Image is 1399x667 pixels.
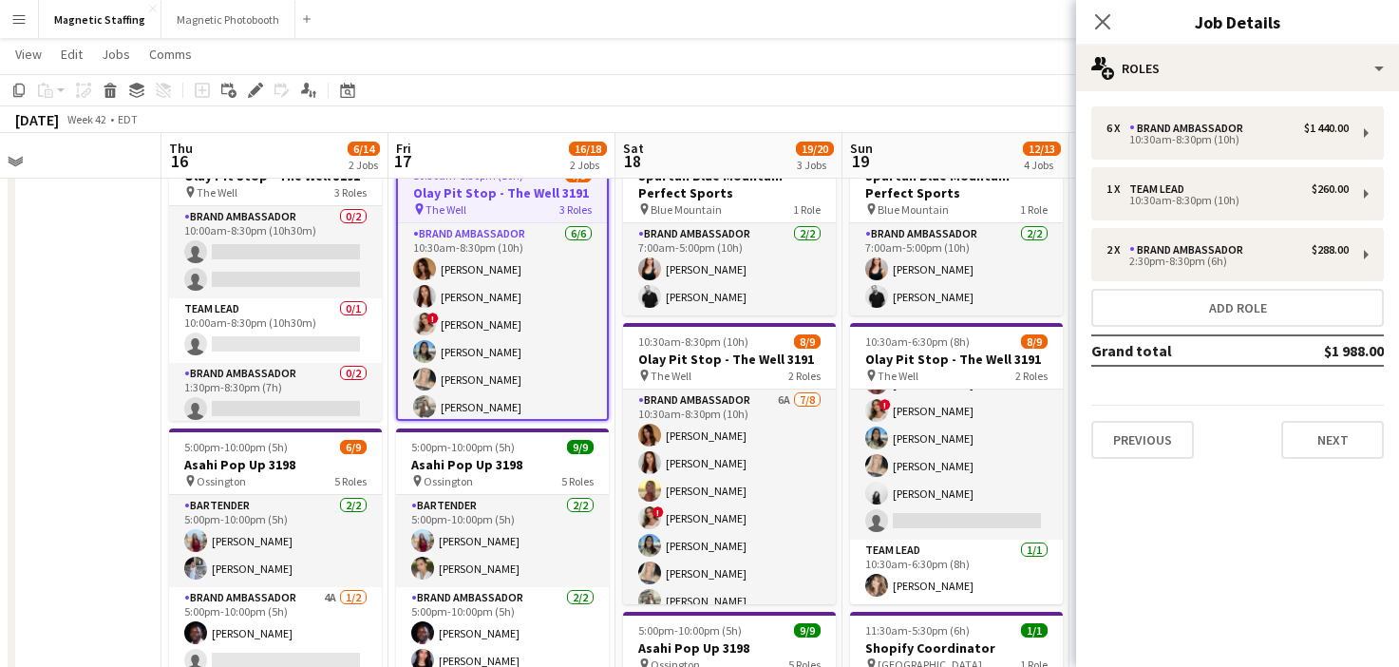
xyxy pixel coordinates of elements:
[334,185,367,200] span: 3 Roles
[623,351,836,368] h3: Olay Pit Stop - The Well 3191
[878,369,918,383] span: The Well
[424,474,473,488] span: Ossington
[850,140,873,157] span: Sun
[878,202,949,217] span: Blue Mountain
[53,42,90,67] a: Edit
[850,323,1063,604] app-job-card: 10:30am-6:30pm (8h)8/9Olay Pit Stop - The Well 3191 The Well2 Roles[PERSON_NAME][PERSON_NAME][PER...
[850,167,1063,201] h3: Spartan Blue Mountain - Perfect Sports
[865,623,970,638] span: 11:30am-5:30pm (6h)
[567,440,594,454] span: 9/9
[334,474,367,488] span: 5 Roles
[1091,421,1194,459] button: Previous
[393,150,411,172] span: 17
[1015,369,1048,383] span: 2 Roles
[169,456,382,473] h3: Asahi Pop Up 3198
[1129,243,1251,257] div: Brand Ambassador
[169,140,193,157] span: Thu
[411,440,515,454] span: 5:00pm-10:00pm (5h)
[865,334,970,349] span: 10:30am-6:30pm (8h)
[427,313,439,324] span: !
[638,334,748,349] span: 10:30am-8:30pm (10h)
[1106,243,1129,257] div: 2 x
[197,474,246,488] span: Ossington
[652,506,664,518] span: !
[169,363,382,455] app-card-role: Brand Ambassador0/21:30pm-8:30pm (7h)
[623,390,836,647] app-card-role: Brand Ambassador6A7/810:30am-8:30pm (10h)[PERSON_NAME][PERSON_NAME][PERSON_NAME]![PERSON_NAME][PE...
[398,184,607,201] h3: Olay Pit Stop - The Well 3191
[169,140,382,421] app-job-card: 10:00am-8:30pm (10h30m)0/5Olay Pit Stop - The Well 3191 The Well3 RolesBrand Ambassador0/210:00am...
[1024,158,1060,172] div: 4 Jobs
[1106,257,1349,266] div: 2:30pm-8:30pm (6h)
[15,110,59,129] div: [DATE]
[1091,335,1264,366] td: Grand total
[348,142,380,156] span: 6/14
[638,623,742,638] span: 5:00pm-10:00pm (5h)
[850,351,1063,368] h3: Olay Pit Stop - The Well 3191
[169,495,382,587] app-card-role: Bartender2/25:00pm-10:00pm (5h)[PERSON_NAME][PERSON_NAME]
[1021,623,1048,638] span: 1/1
[39,1,161,38] button: Magnetic Staffing
[788,369,821,383] span: 2 Roles
[620,150,644,172] span: 18
[169,298,382,363] app-card-role: Team Lead0/110:00am-8:30pm (10h30m)
[850,282,1063,540] app-card-role: [PERSON_NAME][PERSON_NAME][PERSON_NAME]![PERSON_NAME][PERSON_NAME][PERSON_NAME][PERSON_NAME]
[797,158,833,172] div: 3 Jobs
[349,158,379,172] div: 2 Jobs
[398,223,607,426] app-card-role: Brand Ambassador6/610:30am-8:30pm (10h)[PERSON_NAME][PERSON_NAME]![PERSON_NAME][PERSON_NAME][PERS...
[850,639,1063,657] h3: Shopify Coordinator
[166,150,193,172] span: 16
[396,140,609,421] app-job-card: Updated10:30am-8:30pm (10h)7/9Olay Pit Stop - The Well 3191 The Well3 RolesBrand Ambassador6/610:...
[1076,46,1399,91] div: Roles
[1091,289,1384,327] button: Add role
[794,334,821,349] span: 8/9
[1106,122,1129,135] div: 6 x
[1106,135,1349,144] div: 10:30am-8:30pm (10h)
[651,202,722,217] span: Blue Mountain
[94,42,138,67] a: Jobs
[197,185,237,200] span: The Well
[149,46,192,63] span: Comms
[1129,182,1192,196] div: Team Lead
[570,158,606,172] div: 2 Jobs
[559,202,592,217] span: 3 Roles
[8,42,49,67] a: View
[1129,122,1251,135] div: Brand Ambassador
[1304,122,1349,135] div: $1 440.00
[1106,182,1129,196] div: 1 x
[161,1,295,38] button: Magnetic Photobooth
[1076,10,1399,34] h3: Job Details
[793,202,821,217] span: 1 Role
[850,140,1063,315] app-job-card: 7:00am-5:00pm (10h)2/2Spartan Blue Mountain - Perfect Sports Blue Mountain1 RoleBrand Ambassador2...
[794,623,821,638] span: 9/9
[850,223,1063,315] app-card-role: Brand Ambassador2/27:00am-5:00pm (10h)[PERSON_NAME][PERSON_NAME]
[396,140,411,157] span: Fri
[102,46,130,63] span: Jobs
[623,140,644,157] span: Sat
[1264,335,1384,366] td: $1 988.00
[184,440,288,454] span: 5:00pm-10:00pm (5h)
[796,142,834,156] span: 19/20
[623,140,836,315] app-job-card: 7:00am-5:00pm (10h)2/2Spartan Blue Mountain - Perfect Sports Blue Mountain1 RoleBrand Ambassador2...
[142,42,199,67] a: Comms
[15,46,42,63] span: View
[63,112,110,126] span: Week 42
[396,456,609,473] h3: Asahi Pop Up 3198
[623,639,836,657] h3: Asahi Pop Up 3198
[396,495,609,587] app-card-role: Bartender2/25:00pm-10:00pm (5h)[PERSON_NAME][PERSON_NAME]
[1106,196,1349,205] div: 10:30am-8:30pm (10h)
[425,202,466,217] span: The Well
[879,399,891,410] span: !
[169,206,382,298] app-card-role: Brand Ambassador0/210:00am-8:30pm (10h30m)
[561,474,594,488] span: 5 Roles
[1074,150,1102,172] span: 20
[850,540,1063,604] app-card-role: Team Lead1/110:30am-6:30pm (8h)[PERSON_NAME]
[1281,421,1384,459] button: Next
[623,323,836,604] app-job-card: 10:30am-8:30pm (10h)8/9Olay Pit Stop - The Well 3191 The Well2 RolesBrand Ambassador6A7/810:30am-...
[1312,182,1349,196] div: $260.00
[1312,243,1349,257] div: $288.00
[1020,202,1048,217] span: 1 Role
